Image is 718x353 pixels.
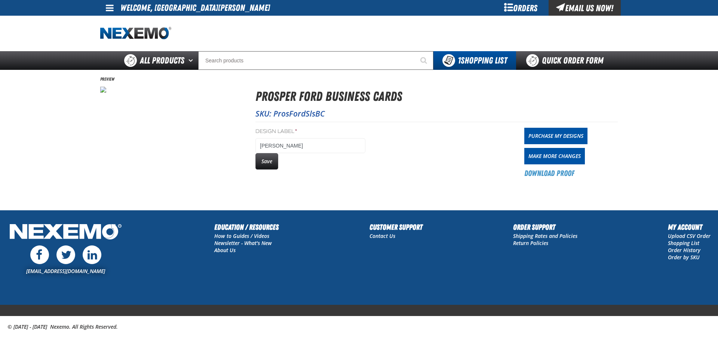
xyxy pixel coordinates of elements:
label: Design Label [255,128,365,135]
a: [EMAIL_ADDRESS][DOMAIN_NAME] [26,267,105,275]
h2: Order Support [513,222,577,233]
a: Download Proof [524,168,574,179]
input: Search [198,51,433,70]
input: Design Label [255,138,365,153]
span: Preview [100,76,114,82]
a: Return Policies [513,239,548,247]
h2: Education / Resources [214,222,279,233]
a: Upload CSV Order [668,232,711,239]
a: Shopping List [668,239,699,247]
button: Start Searching [415,51,433,70]
a: Order by SKU [668,254,700,261]
span: SKU: ProsFordSlsBC [255,108,325,119]
img: Nexemo logo [100,27,171,40]
a: Newsletter - What's New [214,239,272,247]
button: Open All Products pages [186,51,198,70]
a: Home [100,27,171,40]
a: Make More Changes [524,148,585,164]
h1: Prosper Ford Business Cards [255,87,618,106]
button: Save [255,153,278,170]
button: You have 1 Shopping List. Open to view details [433,51,516,70]
h2: My Account [668,222,711,233]
span: All Products [140,54,184,67]
a: Contact Us [369,232,395,239]
a: Shipping Rates and Policies [513,232,577,239]
img: ProsFordSlsBC-ProsFordSlsBC3.5x2-1746042978-68128062440b8223400358.jpg [100,87,106,93]
h2: Customer Support [369,222,423,233]
a: Order History [668,247,700,254]
strong: 1 [458,55,461,66]
a: Purchase My Designs [524,128,587,144]
a: How to Guides / Videos [214,232,269,239]
a: Quick Order Form [516,51,617,70]
img: Nexemo Logo [7,222,124,244]
a: About Us [214,247,236,254]
span: Shopping List [458,55,507,66]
